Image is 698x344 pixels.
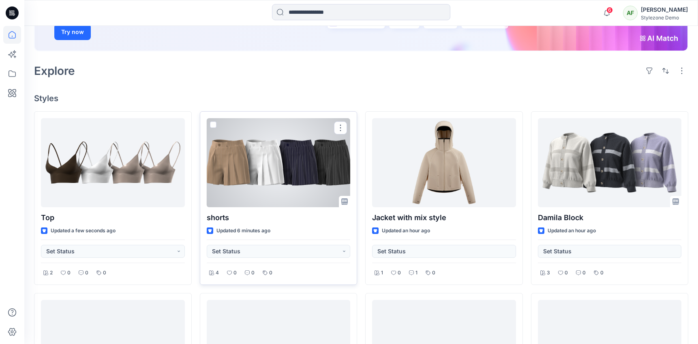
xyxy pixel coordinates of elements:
a: Top [41,118,185,207]
p: Damila Block [538,212,682,223]
p: 4 [216,269,219,277]
p: 3 [547,269,550,277]
button: Try now [54,24,91,40]
h4: Styles [34,93,688,103]
p: 1 [415,269,418,277]
p: 1 [381,269,383,277]
p: 0 [233,269,237,277]
p: 0 [600,269,604,277]
p: Updated a few seconds ago [51,227,116,235]
p: Updated an hour ago [382,227,430,235]
p: 0 [103,269,106,277]
p: Updated an hour ago [548,227,596,235]
p: Jacket with mix style [372,212,516,223]
span: 6 [606,7,613,13]
p: 0 [565,269,568,277]
a: shorts [207,118,351,207]
p: shorts [207,212,351,223]
div: Stylezone Demo [641,15,688,21]
p: 0 [251,269,255,277]
h2: Explore [34,64,75,77]
p: 0 [398,269,401,277]
p: 0 [67,269,71,277]
p: 2 [50,269,53,277]
div: [PERSON_NAME] [641,5,688,15]
p: Top [41,212,185,223]
a: Damila Block [538,118,682,207]
p: 0 [582,269,586,277]
p: 0 [269,269,272,277]
p: 0 [432,269,435,277]
div: AF [623,6,638,20]
p: Updated 6 minutes ago [216,227,270,235]
a: Jacket with mix style [372,118,516,207]
p: 0 [85,269,88,277]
